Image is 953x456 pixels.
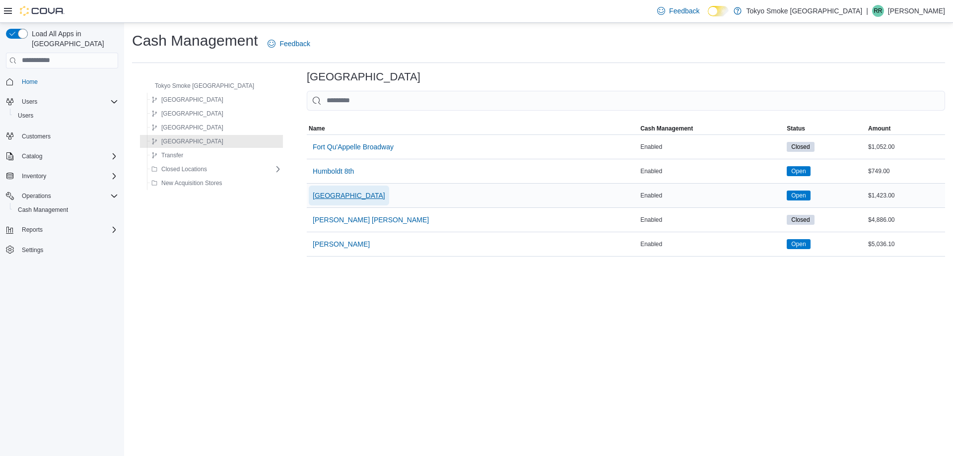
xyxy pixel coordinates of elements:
a: Feedback [264,34,314,54]
span: [PERSON_NAME] [313,239,370,249]
span: Users [22,98,37,106]
span: Reports [22,226,43,234]
h3: [GEOGRAPHIC_DATA] [307,71,420,83]
span: [GEOGRAPHIC_DATA] [161,137,223,145]
button: Users [10,109,122,123]
span: Customers [18,130,118,142]
button: Customers [2,129,122,143]
div: Reone Ross [872,5,884,17]
span: Operations [22,192,51,200]
div: $1,052.00 [866,141,945,153]
div: $749.00 [866,165,945,177]
button: [GEOGRAPHIC_DATA] [147,94,227,106]
button: Catalog [2,149,122,163]
span: Feedback [279,39,310,49]
button: Cash Management [10,203,122,217]
a: Home [18,76,42,88]
span: Open [787,239,810,249]
nav: Complex example [6,70,118,283]
span: [GEOGRAPHIC_DATA] [161,124,223,131]
span: New Acquisition Stores [161,179,222,187]
span: Open [791,240,806,249]
span: Closed [791,215,810,224]
span: Feedback [669,6,699,16]
a: Customers [18,130,55,142]
span: Inventory [22,172,46,180]
button: Reports [18,224,47,236]
span: Settings [22,246,43,254]
span: Closed [787,142,814,152]
button: [GEOGRAPHIC_DATA] [147,108,227,120]
span: Settings [18,244,118,256]
a: Feedback [653,1,703,21]
span: Home [22,78,38,86]
span: Transfer [161,151,183,159]
span: Catalog [22,152,42,160]
span: Open [787,166,810,176]
span: Customers [22,132,51,140]
span: Users [14,110,118,122]
button: Users [18,96,41,108]
input: Dark Mode [708,6,729,16]
a: Cash Management [14,204,72,216]
span: Cash Management [640,125,693,132]
span: Closed [791,142,810,151]
button: Transfer [147,149,187,161]
button: Users [2,95,122,109]
span: RR [874,5,882,17]
h1: Cash Management [132,31,258,51]
button: Cash Management [638,123,785,134]
div: Enabled [638,238,785,250]
div: Enabled [638,214,785,226]
p: Tokyo Smoke [GEOGRAPHIC_DATA] [747,5,863,17]
span: Open [791,191,806,200]
a: Users [14,110,37,122]
button: Closed Locations [147,163,211,175]
span: Users [18,112,33,120]
span: Cash Management [18,206,68,214]
span: Closed [787,215,814,225]
button: Catalog [18,150,46,162]
button: Name [307,123,638,134]
span: Status [787,125,805,132]
button: Inventory [18,170,50,182]
button: [GEOGRAPHIC_DATA] [147,135,227,147]
span: Reports [18,224,118,236]
span: Home [18,75,118,88]
button: New Acquisition Stores [147,177,226,189]
span: Operations [18,190,118,202]
button: Operations [18,190,55,202]
span: [GEOGRAPHIC_DATA] [313,191,385,200]
span: Name [309,125,325,132]
span: Open [787,191,810,200]
button: Humboldt 8th [309,161,358,181]
button: Tokyo Smoke [GEOGRAPHIC_DATA] [141,80,258,92]
span: Fort Qu'Appelle Broadway [313,142,394,152]
button: Home [2,74,122,89]
span: Inventory [18,170,118,182]
span: [PERSON_NAME] [PERSON_NAME] [313,215,429,225]
span: Catalog [18,150,118,162]
button: Inventory [2,169,122,183]
button: [PERSON_NAME] [309,234,374,254]
div: $4,886.00 [866,214,945,226]
img: Cova [20,6,65,16]
input: This is a search bar. As you type, the results lower in the page will automatically filter. [307,91,945,111]
button: Settings [2,243,122,257]
span: [GEOGRAPHIC_DATA] [161,96,223,104]
div: $5,036.10 [866,238,945,250]
a: Settings [18,244,47,256]
button: Fort Qu'Appelle Broadway [309,137,398,157]
button: Reports [2,223,122,237]
div: $1,423.00 [866,190,945,201]
div: Enabled [638,165,785,177]
span: Load All Apps in [GEOGRAPHIC_DATA] [28,29,118,49]
span: Closed Locations [161,165,207,173]
button: Operations [2,189,122,203]
div: Enabled [638,190,785,201]
button: [GEOGRAPHIC_DATA] [309,186,389,205]
span: [GEOGRAPHIC_DATA] [161,110,223,118]
span: Users [18,96,118,108]
p: [PERSON_NAME] [888,5,945,17]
